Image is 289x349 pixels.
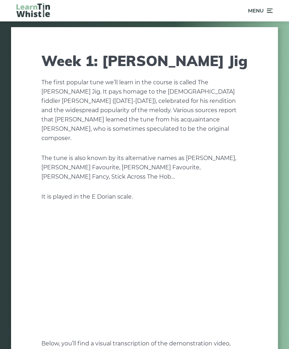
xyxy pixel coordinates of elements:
span: Menu [248,2,264,20]
h1: Week 1: [PERSON_NAME] Jig [41,52,248,69]
p: The tune is also known by its alternative names as [PERSON_NAME], [PERSON_NAME] Favourite, [PERSO... [41,154,248,181]
img: LearnTinWhistle.com [16,3,50,17]
p: It is played in the E Dorian scale. [41,192,248,201]
p: The first popular tune we’ll learn in the course is called The [PERSON_NAME] Jig. It pays homage ... [41,78,248,143]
